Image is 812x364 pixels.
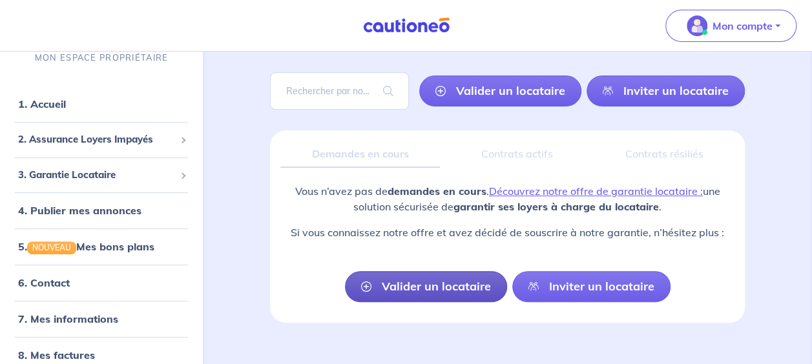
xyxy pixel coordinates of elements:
[687,15,707,36] img: illu_account_valid_menu.svg
[18,313,118,326] a: 7. Mes informations
[713,18,773,34] p: Mon compte
[419,76,581,106] a: Valider un locataire
[489,185,703,197] a: Découvrez notre offre de garantie locataire :
[35,52,168,64] p: MON ESPACE PROPRIÉTAIRE
[512,271,671,302] a: Inviter un locataire
[5,163,198,188] div: 3. Garantie Locataire
[5,128,198,153] div: 2. Assurance Loyers Impayés
[453,200,659,213] strong: garantir ses loyers à charge du locataire
[5,198,198,224] div: 4. Publier mes annonces
[18,205,141,217] a: 4. Publier mes annonces
[18,241,154,254] a: 5.NOUVEAUMes bons plans
[18,168,175,183] span: 3. Garantie Locataire
[5,92,198,117] div: 1. Accueil
[358,17,455,34] img: Cautioneo
[270,72,409,110] input: Rechercher par nom / prénom / mail du locataire
[280,183,734,214] p: Vous n’avez pas de . une solution sécurisée de .
[5,270,198,296] div: 6. Contact
[368,73,409,109] span: search
[18,277,70,290] a: 6. Contact
[5,307,198,332] div: 7. Mes informations
[5,234,198,260] div: 5.NOUVEAUMes bons plans
[345,271,507,302] a: Valider un locataire
[280,225,734,240] p: Si vous connaissez notre offre et avez décidé de souscrire à notre garantie, n’hésitez plus :
[388,185,486,197] strong: demandes en cours
[665,10,796,42] button: illu_account_valid_menu.svgMon compte
[587,76,745,106] a: Inviter un locataire
[18,133,175,148] span: 2. Assurance Loyers Impayés
[18,349,95,362] a: 8. Mes factures
[18,98,66,111] a: 1. Accueil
